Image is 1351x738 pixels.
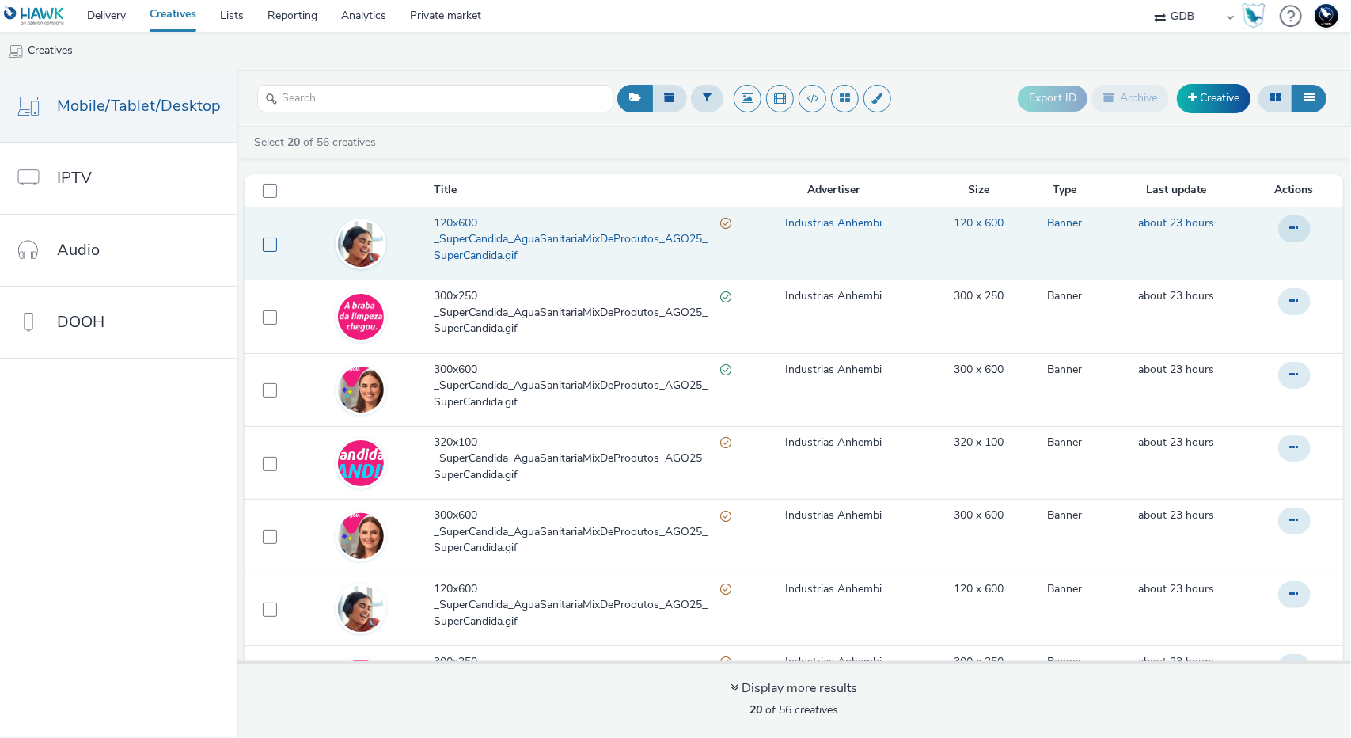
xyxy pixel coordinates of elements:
[1048,215,1083,231] a: Banner
[338,660,384,706] img: 84304719-3e5f-4ba3-890b-a5608bb8c992.gif
[1138,362,1214,378] a: 9 September 2025, 20:47
[1048,654,1083,670] a: Banner
[785,215,882,231] a: Industrias Anhembi
[1048,581,1083,597] a: Banner
[434,435,737,491] a: 320x100 _SuperCandida_AguaSanitariaMixDeProdutos_AGO25_SuperCandida.gifPartially valid
[1138,508,1214,523] a: 9 September 2025, 20:37
[252,135,382,150] a: Select of 56 creatives
[928,174,1029,207] th: Size
[434,362,737,418] a: 300x600 _SuperCandida_AguaSanitariaMixDeProdutos_AGO25_SuperCandida.gifValid
[1138,435,1214,451] a: 9 September 2025, 20:47
[1138,654,1214,670] a: 9 September 2025, 20:37
[1138,215,1214,230] span: about 23 hours
[954,581,1004,597] a: 120 x 600
[1251,174,1343,207] th: Actions
[434,215,737,272] a: 120x600 _SuperCandida_AguaSanitariaMixDeProdutos_AGO25_SuperCandida.gifPartially valid
[338,294,384,340] img: c3dd37bf-4b5b-41a4-8aff-5d4eec4fe011.gif
[1138,362,1214,377] span: about 23 hours
[1138,288,1214,304] a: 9 September 2025, 20:47
[1138,654,1214,669] span: about 23 hours
[434,654,719,702] span: 300x250 _SuperCandida_AguaSanitariaMixDeProdutos_AGO25_SuperCandida.gif
[432,174,738,207] th: Title
[287,135,300,150] strong: 20
[1138,581,1214,597] a: 9 September 2025, 20:37
[954,362,1004,378] a: 300 x 600
[1242,3,1272,29] a: Hawk Academy
[8,44,24,59] img: mobile
[434,362,719,410] span: 300x600 _SuperCandida_AguaSanitariaMixDeProdutos_AGO25_SuperCandida.gif
[57,238,100,261] span: Audio
[1177,84,1250,112] a: Creative
[750,702,838,717] span: of 56 creatives
[1292,85,1326,112] button: Table
[338,440,384,486] img: 52768e2e-0431-49e6-9648-38101710f3d3.gif
[1138,581,1214,596] span: about 23 hours
[4,6,65,26] img: undefined Logo
[720,581,731,598] div: Partially valid
[720,654,731,671] div: Partially valid
[1258,85,1292,112] button: Grid
[720,362,731,379] div: Valid
[338,490,384,582] img: 12219b5e-8c71-49f8-a526-f77916685978.gif
[785,581,882,597] a: Industrias Anhembi
[750,702,762,717] strong: 20
[785,435,882,451] a: Industrias Anhembi
[434,435,719,483] span: 320x100 _SuperCandida_AguaSanitariaMixDeProdutos_AGO25_SuperCandida.gif
[434,288,737,344] a: 300x250 _SuperCandida_AguaSanitariaMixDeProdutos_AGO25_SuperCandida.gifValid
[1242,3,1266,29] img: Hawk Academy
[785,508,882,523] a: Industrias Anhembi
[731,679,857,698] div: Display more results
[57,94,221,117] span: Mobile/Tablet/Desktop
[785,654,882,670] a: Industrias Anhembi
[1138,508,1214,523] span: about 23 hours
[954,508,1004,523] a: 300 x 600
[720,508,731,524] div: Partially valid
[720,215,731,232] div: Partially valid
[434,508,737,564] a: 300x600 _SuperCandida_AguaSanitariaMixDeProdutos_AGO25_SuperCandida.gifPartially valid
[434,288,719,337] span: 300x250 _SuperCandida_AguaSanitariaMixDeProdutos_AGO25_SuperCandida.gif
[434,508,719,556] span: 300x600 _SuperCandida_AguaSanitariaMixDeProdutos_AGO25_SuperCandida.gif
[1048,508,1083,523] a: Banner
[720,288,731,305] div: Valid
[1048,435,1083,451] a: Banner
[434,215,719,264] span: 120x600 _SuperCandida_AguaSanitariaMixDeProdutos_AGO25_SuperCandida.gif
[1048,362,1083,378] a: Banner
[57,166,92,189] span: IPTV
[1018,86,1087,111] button: Export ID
[954,435,1004,451] a: 320 x 100
[338,344,384,436] img: aeaa4c7b-6a05-4c75-b5f8-141fde29c612.gif
[338,129,384,359] img: 0031e605-0944-410b-a427-6f5d56f80275.gif
[434,581,737,637] a: 120x600 _SuperCandida_AguaSanitariaMixDeProdutos_AGO25_SuperCandida.gifPartially valid
[1091,85,1169,112] button: Archive
[739,174,928,207] th: Advertiser
[257,85,613,112] input: Search...
[785,288,882,304] a: Industrias Anhembi
[720,435,731,451] div: Partially valid
[1138,215,1214,231] a: 9 September 2025, 20:47
[1138,288,1214,303] span: about 23 hours
[1101,174,1251,207] th: Last update
[785,362,882,378] a: Industrias Anhembi
[1138,435,1214,450] span: about 23 hours
[1029,174,1101,207] th: Type
[1048,288,1083,304] a: Banner
[954,288,1004,304] a: 300 x 250
[434,654,737,710] a: 300x250 _SuperCandida_AguaSanitariaMixDeProdutos_AGO25_SuperCandida.gifPartially valid
[954,654,1004,670] a: 300 x 250
[338,494,384,724] img: d9c77401-1e14-4260-a048-37f1e0721052.gif
[1315,4,1338,28] img: Support Hawk
[57,310,104,333] span: DOOH
[434,581,719,630] span: 120x600 _SuperCandida_AguaSanitariaMixDeProdutos_AGO25_SuperCandida.gif
[954,215,1004,231] a: 120 x 600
